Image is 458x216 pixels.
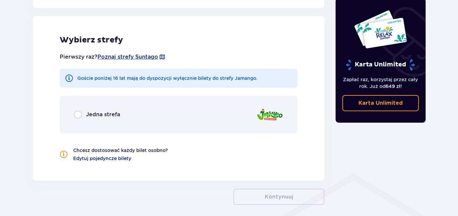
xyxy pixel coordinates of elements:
p: Zapłać raz, korzystaj przez cały rok. Już od ! [342,76,419,90]
p: Kontynuuj [265,193,293,200]
p: Chcesz dostosować każdy bilet osobno? [73,147,168,154]
h2: Wybierz strefy [60,35,297,45]
a: Edytuj pojedyncze bilety [73,155,131,162]
span: Jedna strefa [86,111,120,118]
span: 649 zł [385,84,401,89]
img: Jamango [256,105,283,124]
a: Poznaj strefy Suntago [97,53,158,61]
a: Karta Unlimited [342,95,419,111]
button: Kontynuuj [233,189,324,205]
p: Pierwszy raz? [60,53,166,61]
p: Goście poniżej 16 lat mają do dyspozycji wyłącznie bilety do strefy Jamango. [77,75,258,82]
img: Dwie karty całoroczne do Suntago z napisem 'UNLIMITED RELAX', na białym tle z tropikalnymi liśćmi... [354,10,407,49]
p: Karta Unlimited [359,99,403,107]
p: Karta Unlimited [345,59,416,71]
